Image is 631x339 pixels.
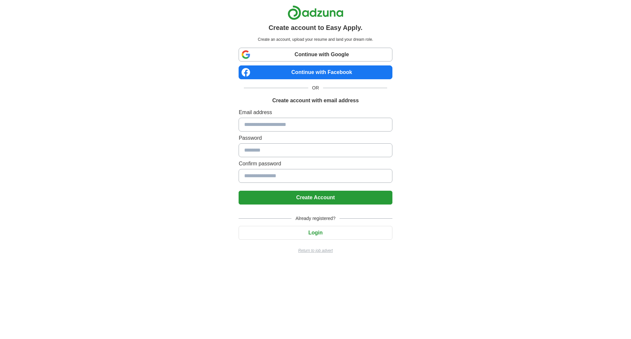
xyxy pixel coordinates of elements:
[239,109,392,116] label: Email address
[269,23,362,33] h1: Create account to Easy Apply.
[239,230,392,235] a: Login
[239,160,392,168] label: Confirm password
[292,215,339,222] span: Already registered?
[288,5,343,20] img: Adzuna logo
[239,226,392,240] button: Login
[239,48,392,61] a: Continue with Google
[272,97,359,105] h1: Create account with email address
[239,191,392,205] button: Create Account
[240,36,391,42] p: Create an account, upload your resume and land your dream role.
[239,134,392,142] label: Password
[308,85,323,91] span: OR
[239,65,392,79] a: Continue with Facebook
[239,248,392,254] a: Return to job advert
